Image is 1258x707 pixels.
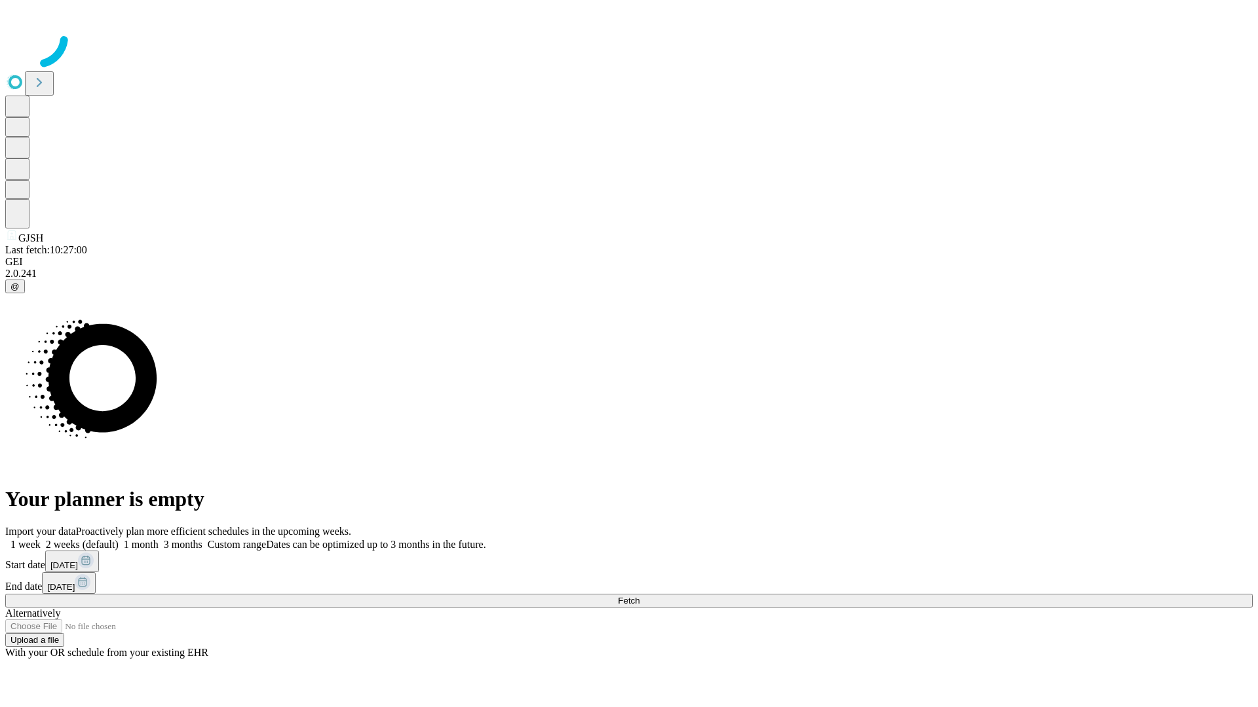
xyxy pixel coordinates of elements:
[10,281,20,291] span: @
[5,633,64,647] button: Upload a file
[42,572,96,594] button: [DATE]
[50,560,78,570] span: [DATE]
[46,539,119,550] span: 2 weeks (default)
[5,572,1253,594] div: End date
[266,539,486,550] span: Dates can be optimized up to 3 months in the future.
[5,647,208,658] span: With your OR schedule from your existing EHR
[5,244,87,255] span: Last fetch: 10:27:00
[5,607,60,619] span: Alternatively
[47,582,75,592] span: [DATE]
[618,596,639,606] span: Fetch
[5,256,1253,268] div: GEI
[5,487,1253,511] h1: Your planner is empty
[5,280,25,293] button: @
[18,232,43,244] span: GJSH
[45,551,99,572] button: [DATE]
[164,539,202,550] span: 3 months
[76,526,351,537] span: Proactively plan more efficient schedules in the upcoming weeks.
[208,539,266,550] span: Custom range
[10,539,41,550] span: 1 week
[5,551,1253,572] div: Start date
[5,594,1253,607] button: Fetch
[124,539,159,550] span: 1 month
[5,526,76,537] span: Import your data
[5,268,1253,280] div: 2.0.241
